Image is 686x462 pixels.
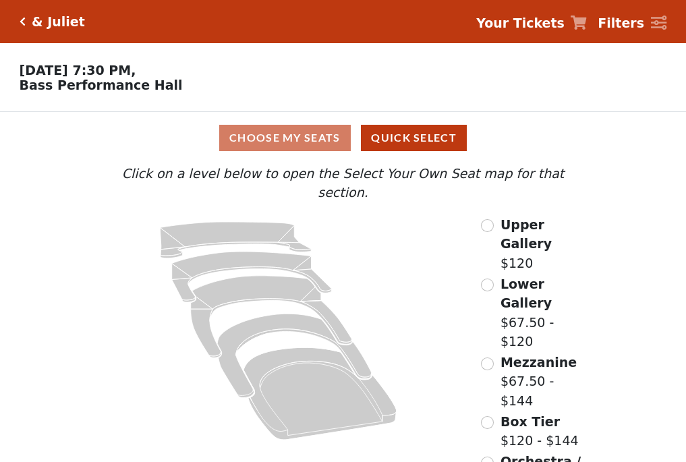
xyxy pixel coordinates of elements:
label: $120 [501,215,591,273]
label: $67.50 - $120 [501,275,591,351]
button: Quick Select [361,125,467,151]
a: Your Tickets [476,13,587,33]
span: Box Tier [501,414,560,429]
p: Click on a level below to open the Select Your Own Seat map for that section. [95,164,590,202]
h5: & Juliet [32,14,85,30]
a: Click here to go back to filters [20,17,26,26]
a: Filters [598,13,666,33]
span: Upper Gallery [501,217,552,252]
strong: Your Tickets [476,16,565,30]
path: Upper Gallery - Seats Available: 163 [161,222,312,258]
label: $67.50 - $144 [501,353,591,411]
span: Mezzanine [501,355,577,370]
path: Lower Gallery - Seats Available: 131 [172,252,332,302]
label: $120 - $144 [501,412,579,451]
strong: Filters [598,16,644,30]
path: Orchestra / Parterre Circle - Seats Available: 39 [244,347,397,440]
span: Lower Gallery [501,277,552,311]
